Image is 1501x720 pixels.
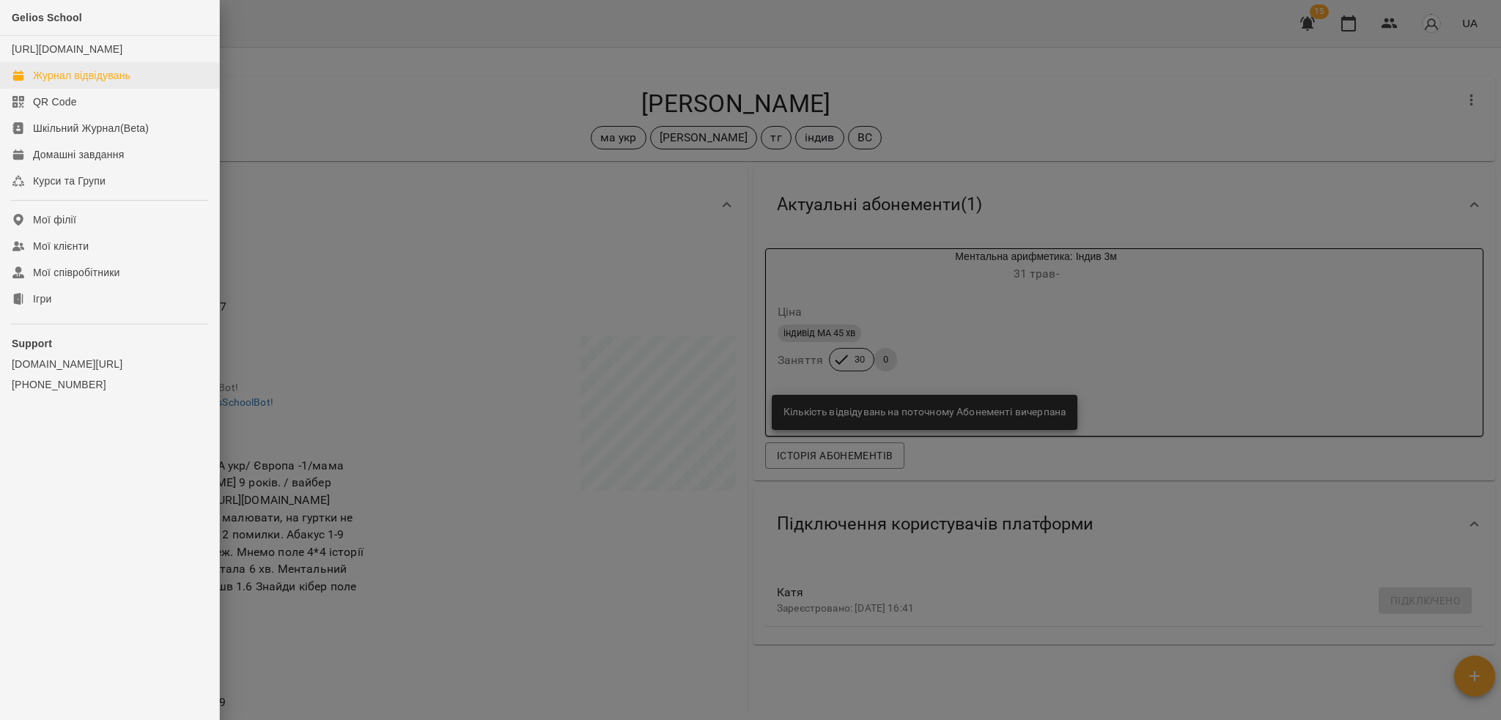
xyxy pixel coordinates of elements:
[33,174,106,188] div: Курси та Групи
[33,212,76,227] div: Мої філії
[33,94,77,109] div: QR Code
[33,147,124,162] div: Домашні завдання
[12,336,207,351] p: Support
[12,377,207,392] a: [PHONE_NUMBER]
[33,121,149,136] div: Шкільний Журнал(Beta)
[33,68,130,83] div: Журнал відвідувань
[33,292,51,306] div: Ігри
[12,12,82,23] span: Gelios School
[12,43,122,55] a: [URL][DOMAIN_NAME]
[12,357,207,371] a: [DOMAIN_NAME][URL]
[33,239,89,253] div: Мої клієнти
[33,265,120,280] div: Мої співробітники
